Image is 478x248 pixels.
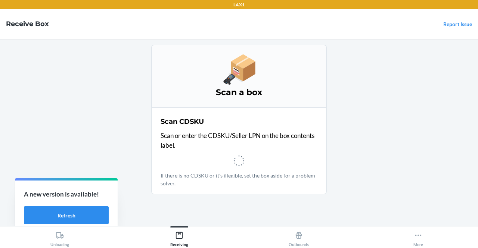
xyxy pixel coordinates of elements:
button: Refresh [24,206,109,224]
div: Outbounds [289,228,309,247]
div: More [413,228,423,247]
p: Scan or enter the CDSKU/Seller LPN on the box contents label. [161,131,317,150]
div: Receiving [170,228,188,247]
a: Report Issue [443,21,472,27]
div: Unloading [50,228,69,247]
button: Outbounds [239,226,358,247]
h2: Scan CDSKU [161,117,204,126]
button: Receiving [119,226,239,247]
h4: Receive Box [6,19,49,29]
p: A new version is available! [24,189,109,199]
p: LAX1 [233,1,245,8]
h3: Scan a box [161,87,317,98]
p: If there is no CDSKU or it's illegible, set the box aside for a problem solver. [161,172,317,187]
button: More [358,226,478,247]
